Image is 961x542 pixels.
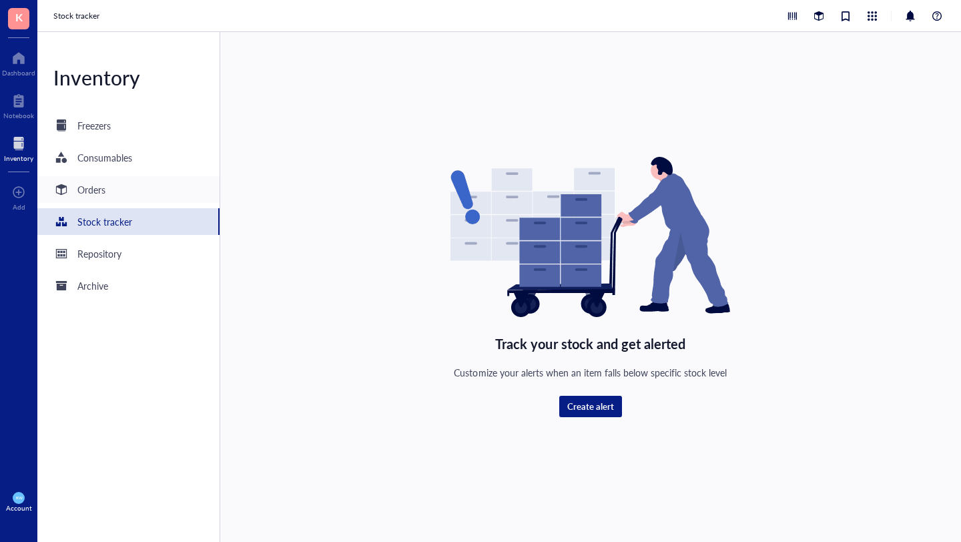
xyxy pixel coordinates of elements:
[37,64,220,91] div: Inventory
[77,150,132,165] div: Consumables
[2,69,35,77] div: Dashboard
[37,208,220,235] a: Stock tracker
[4,154,33,162] div: Inventory
[77,118,111,133] div: Freezers
[77,278,108,293] div: Archive
[13,203,25,211] div: Add
[567,400,614,413] span: Create alert
[37,112,220,139] a: Freezers
[2,47,35,77] a: Dashboard
[454,365,727,380] div: Customize your alerts when an item falls below specific stock level
[37,144,220,171] a: Consumables
[4,133,33,162] a: Inventory
[559,396,622,417] button: Create alert
[495,333,685,354] div: Track your stock and get alerted
[37,176,220,203] a: Orders
[77,246,121,261] div: Repository
[6,504,32,512] div: Account
[15,495,22,500] span: KW
[3,90,34,119] a: Notebook
[450,157,730,317] img: Empty state
[37,272,220,299] a: Archive
[77,214,132,229] div: Stock tracker
[15,9,23,25] span: K
[77,182,105,197] div: Orders
[37,240,220,267] a: Repository
[53,9,102,23] a: Stock tracker
[3,111,34,119] div: Notebook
